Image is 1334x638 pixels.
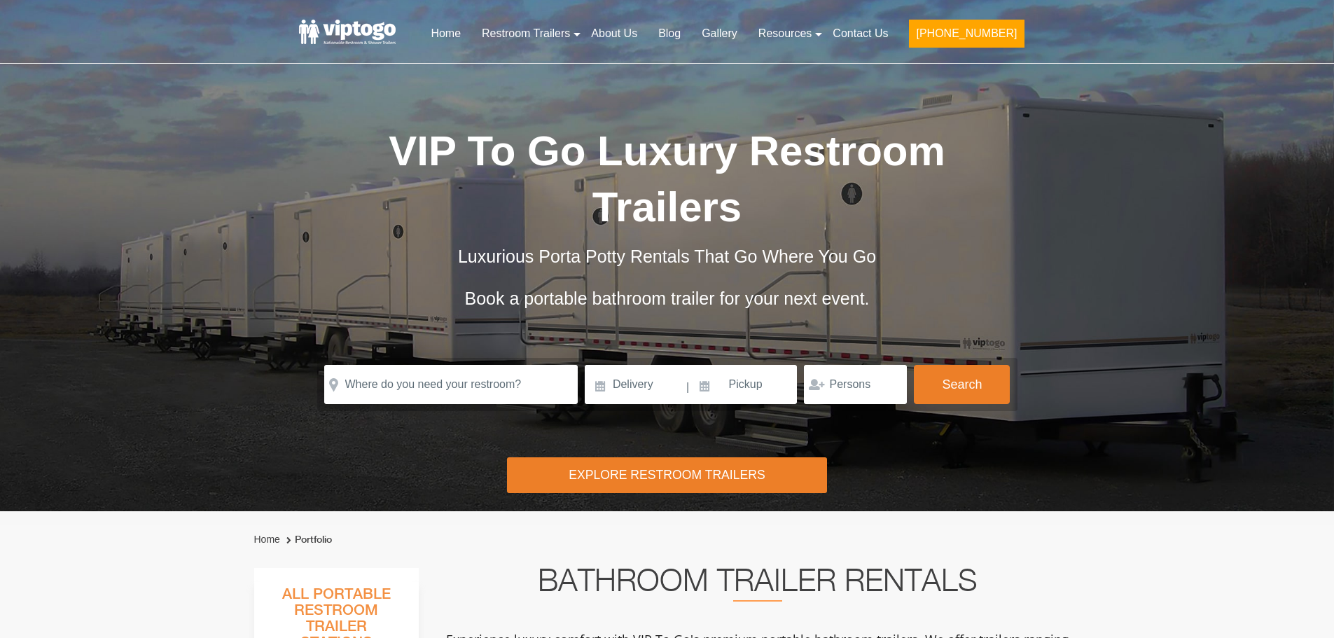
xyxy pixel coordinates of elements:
input: Persons [804,365,907,404]
button: Search [914,365,1010,404]
input: Pickup [691,365,798,404]
span: Luxurious Porta Potty Rentals That Go Where You Go [458,247,876,266]
a: Blog [648,18,691,49]
a: Gallery [691,18,748,49]
a: Home [420,18,471,49]
h2: Bathroom Trailer Rentals [438,568,1078,602]
span: | [686,365,689,410]
span: VIP To Go Luxury Restroom Trailers [389,127,945,230]
div: Explore Restroom Trailers [507,457,827,493]
input: Where do you need your restroom? [324,365,578,404]
a: Resources [748,18,822,49]
a: About Us [581,18,648,49]
a: Restroom Trailers [471,18,581,49]
span: Book a portable bathroom trailer for your next event. [464,289,869,308]
a: Home [254,534,280,545]
a: [PHONE_NUMBER] [898,18,1034,56]
li: Portfolio [283,532,332,548]
input: Delivery [585,365,685,404]
a: Contact Us [822,18,898,49]
button: [PHONE_NUMBER] [909,20,1024,48]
